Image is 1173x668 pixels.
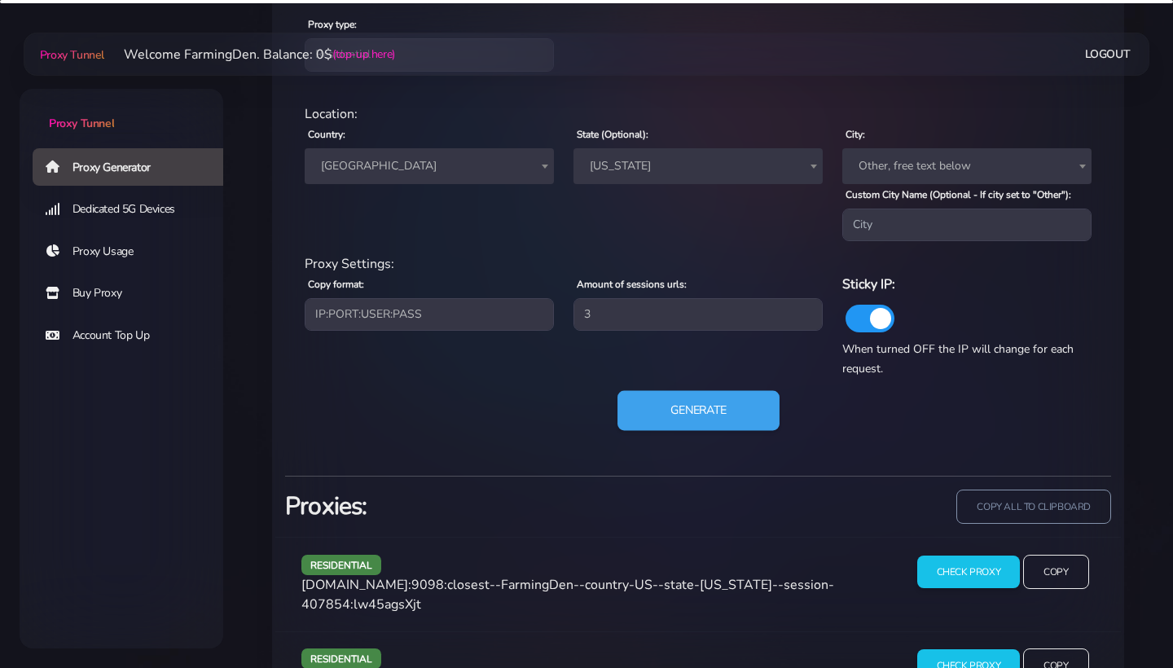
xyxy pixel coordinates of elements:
span: When turned OFF the IP will change for each request. [842,341,1074,376]
a: Proxy Tunnel [37,42,104,68]
a: Buy Proxy [33,275,236,312]
input: Check Proxy [917,556,1021,589]
a: (top-up here) [332,46,395,63]
label: Country: [308,127,345,142]
a: Account Top Up [33,317,236,354]
span: Proxy Tunnel [49,116,114,131]
a: Dedicated 5G Devices [33,191,236,228]
span: United States of America [314,155,544,178]
h6: Sticky IP: [842,274,1092,295]
button: Generate [617,391,780,431]
label: Proxy type: [308,17,357,32]
input: copy all to clipboard [956,490,1111,525]
input: Copy [1023,555,1088,590]
div: Location: [295,104,1101,124]
label: Copy format: [308,277,364,292]
a: Proxy Tunnel [20,89,223,132]
span: Proxy Tunnel [40,47,104,63]
input: City [842,209,1092,241]
div: Proxy Settings: [295,254,1101,274]
label: Amount of sessions urls: [577,277,687,292]
span: [DOMAIN_NAME]:9098:closest--FarmingDen--country-US--state-[US_STATE]--session-407854:lw45agsXjt [301,576,834,613]
span: Other, free text below [842,148,1092,184]
span: Other, free text below [852,155,1082,178]
span: United States of America [305,148,554,184]
li: Welcome FarmingDen. Balance: 0$ [104,45,395,64]
label: City: [846,127,865,142]
span: residential [301,555,381,575]
iframe: Webchat Widget [1094,589,1153,648]
a: Logout [1085,39,1131,69]
label: State (Optional): [577,127,648,142]
a: Proxy Generator [33,148,236,186]
a: Proxy Usage [33,233,236,270]
span: Virginia [573,148,823,184]
label: Custom City Name (Optional - If city set to "Other"): [846,187,1071,202]
span: Virginia [583,155,813,178]
h3: Proxies: [285,490,688,523]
